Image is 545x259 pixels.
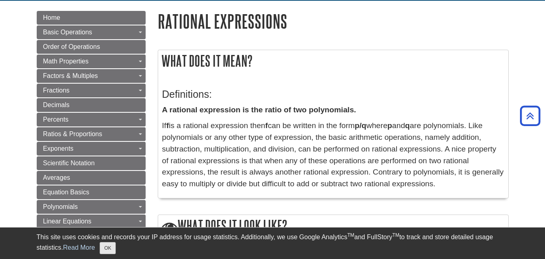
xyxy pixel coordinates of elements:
[162,88,504,100] h3: Definitions:
[43,203,78,210] span: Polynomials
[43,189,90,196] span: Equation Basics
[265,121,267,130] strong: f
[37,11,146,25] a: Home
[347,232,354,238] sup: TM
[37,55,146,68] a: Math Properties
[158,50,508,72] h2: What does it mean?
[37,25,146,39] a: Basic Operations
[37,232,509,254] div: This site uses cookies and records your IP address for usage statistics. Additionally, we use Goo...
[37,185,146,199] a: Equation Basics
[43,160,95,166] span: Scientific Notation
[43,131,102,137] span: Ratios & Proportions
[43,145,74,152] span: Exponents
[43,43,100,50] span: Order of Operations
[43,116,69,123] span: Percents
[166,121,169,130] strong: f
[37,98,146,112] a: Decimals
[100,242,115,254] button: Close
[43,218,92,225] span: Linear Equations
[43,87,70,94] span: Fractions
[158,11,509,32] h1: Rational Expressions
[37,171,146,185] a: Averages
[37,113,146,126] a: Percents
[37,156,146,170] a: Scientific Notation
[63,244,95,251] a: Read More
[158,215,508,238] h2: What does it look like?
[37,142,146,156] a: Exponents
[43,58,89,65] span: Math Properties
[517,110,543,121] a: Back to Top
[43,14,61,21] span: Home
[43,72,98,79] span: Factors & Multiples
[37,127,146,141] a: Ratios & Proportions
[405,121,410,130] strong: q
[355,121,366,130] strong: p/q
[37,40,146,54] a: Order of Operations
[43,101,70,108] span: Decimals
[162,105,356,114] strong: A rational expression is the ratio of two polynomials.
[37,69,146,83] a: Factors & Multiples
[393,232,399,238] sup: TM
[162,120,504,190] p: If is a rational expression then can be written in the form where and are polynomials. Like polyn...
[37,200,146,214] a: Polynomials
[37,215,146,228] a: Linear Equations
[43,29,92,36] span: Basic Operations
[387,121,392,130] strong: p
[43,174,70,181] span: Averages
[37,84,146,97] a: Fractions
